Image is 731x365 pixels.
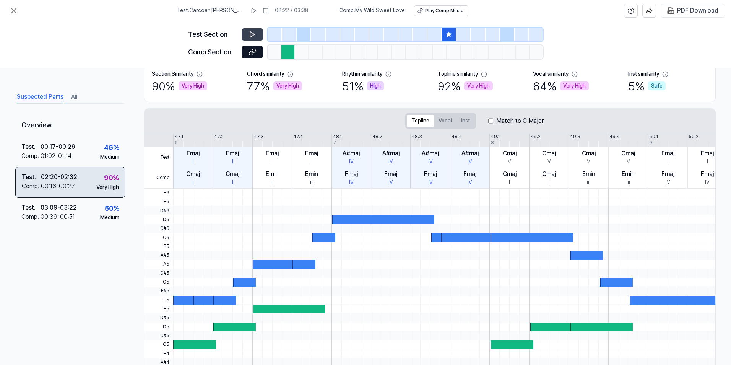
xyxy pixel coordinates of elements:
[428,158,433,166] div: IV
[627,7,634,15] svg: help
[100,153,119,161] div: Medium
[508,158,511,166] div: V
[187,149,200,158] div: Fmaj
[496,116,544,125] label: Match to C Major
[144,242,173,251] span: B5
[609,134,620,140] div: 49.4
[648,81,666,91] div: Safe
[232,158,233,166] div: I
[21,152,41,161] div: Comp .
[232,179,233,186] div: I
[254,134,264,140] div: 47.3
[188,47,237,58] div: Comp Section
[468,179,472,186] div: IV
[570,134,580,140] div: 49.3
[456,115,474,127] button: Inst
[414,5,468,16] button: Play Comp Music
[266,149,279,158] div: Fmaj
[587,158,590,166] div: V
[333,134,342,140] div: 48.1
[677,6,718,16] div: PDF Download
[707,158,708,166] div: I
[531,134,541,140] div: 49.2
[96,184,119,191] div: Very High
[271,158,273,166] div: I
[144,168,173,188] span: Comp
[144,215,173,224] span: D6
[339,7,405,15] span: Comp . My Wild Sweet Love
[424,169,437,179] div: Fmaj
[41,173,77,182] div: 02:20 - 02:32
[491,140,494,146] div: 8
[384,169,397,179] div: Fmaj
[342,70,382,78] div: Rhythm similarity
[144,251,173,260] span: A#5
[428,179,433,186] div: IV
[452,134,462,140] div: 48.4
[144,233,173,242] span: C6
[152,70,193,78] div: Section Similarity
[425,8,463,14] div: Play Comp Music
[549,179,550,186] div: I
[179,81,207,91] div: Very High
[305,169,318,179] div: Emin
[144,313,173,322] span: D#5
[175,134,183,140] div: 47.1
[649,140,652,146] div: 9
[192,158,193,166] div: I
[41,142,75,152] div: 00:17 - 00:29
[175,140,178,146] div: 6
[105,203,119,214] div: 50 %
[509,179,510,186] div: I
[661,169,674,179] div: Fmaj
[342,78,384,94] div: 51 %
[646,7,653,14] img: share
[41,212,75,222] div: 00:39 - 00:51
[144,278,173,287] span: G5
[144,147,173,168] span: Test
[649,134,658,140] div: 50.1
[461,149,479,158] div: A#maj
[464,81,493,91] div: Very High
[666,4,720,17] button: PDF Download
[343,149,360,158] div: A#maj
[275,7,309,15] div: 02:22 / 03:38
[422,149,439,158] div: A#maj
[388,158,393,166] div: IV
[144,305,173,313] span: E5
[701,169,714,179] div: Fmaj
[533,78,589,94] div: 64 %
[311,158,312,166] div: I
[144,323,173,331] span: D5
[17,91,63,103] button: Suspected Parts
[71,91,77,103] button: All
[247,70,284,78] div: Chord similarity
[666,179,670,186] div: IV
[21,142,41,152] div: Test .
[622,169,635,179] div: Emin
[104,142,119,153] div: 46 %
[22,173,41,182] div: Test .
[305,149,318,158] div: Fmaj
[41,182,75,191] div: 00:16 - 00:27
[587,179,590,186] div: iii
[144,206,173,215] span: D#6
[438,78,493,94] div: 92 %
[192,179,193,186] div: I
[349,158,354,166] div: IV
[144,189,173,197] span: F6
[627,158,630,166] div: V
[382,149,400,158] div: A#maj
[144,269,173,278] span: G#5
[491,134,500,140] div: 49.1
[582,169,595,179] div: Emin
[689,134,699,140] div: 50.2
[412,134,422,140] div: 48.3
[266,169,279,179] div: Emin
[144,349,173,358] span: B4
[372,134,382,140] div: 48.2
[628,78,666,94] div: 5 %
[293,134,303,140] div: 47.4
[628,70,659,78] div: Inst similarity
